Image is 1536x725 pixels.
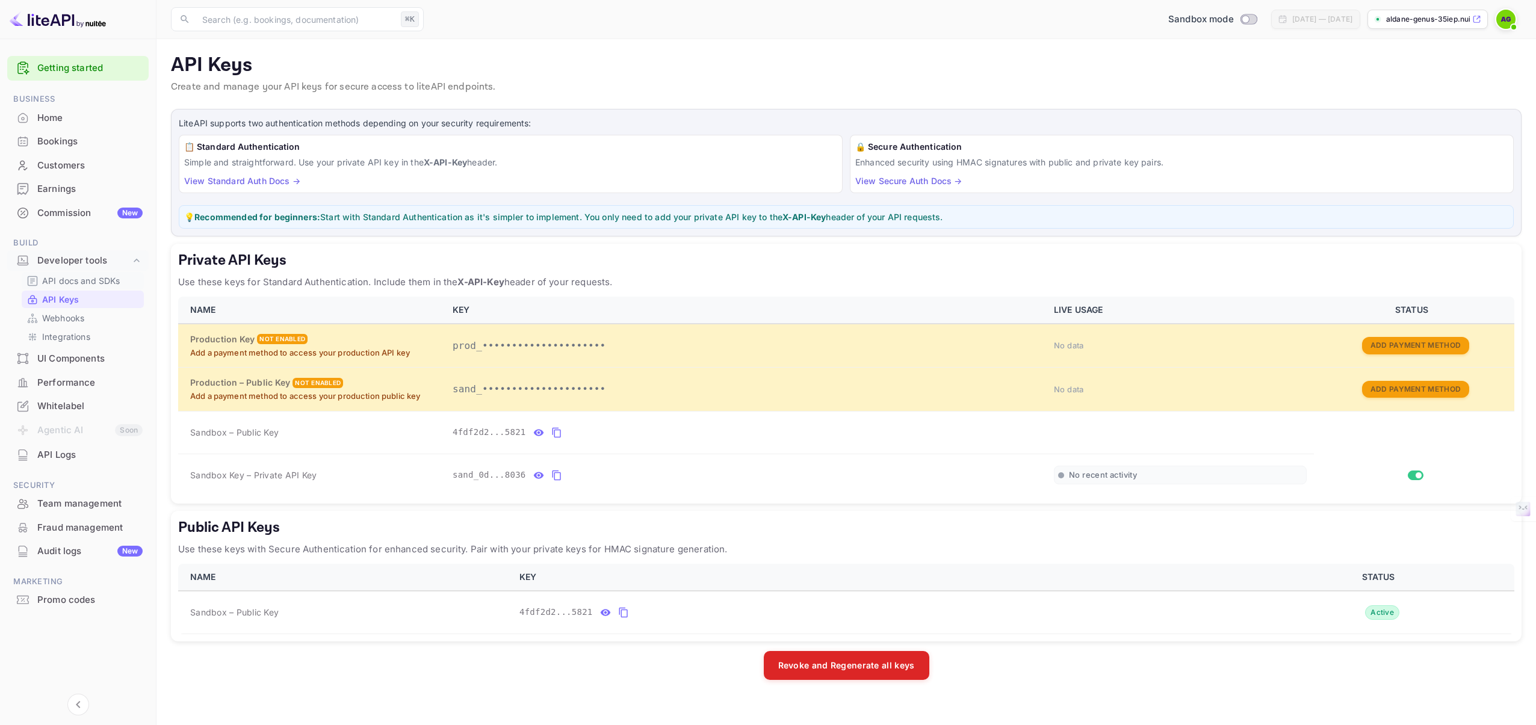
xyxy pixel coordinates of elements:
div: Whitelabel [7,395,149,418]
a: CommissionNew [7,202,149,224]
span: Business [7,93,149,106]
a: Add Payment Method [1362,340,1469,350]
h6: 🔒 Secure Authentication [855,140,1508,153]
a: View Secure Auth Docs → [855,176,962,186]
span: Sandbox mode [1168,13,1234,26]
a: Getting started [37,61,143,75]
p: API Keys [42,293,79,306]
span: 4fdf2d2...5821 [453,426,526,439]
th: STATUS [1314,297,1514,324]
div: API Logs [37,448,143,462]
span: No recent activity [1069,470,1137,480]
div: New [117,208,143,218]
p: Enhanced security using HMAC signatures with public and private key pairs. [855,156,1508,168]
p: API docs and SDKs [42,274,120,287]
div: New [117,546,143,557]
table: private api keys table [178,297,1514,496]
h5: Public API Keys [178,518,1514,537]
h6: Production – Public Key [190,376,290,389]
span: No data [1054,384,1084,394]
a: Earnings [7,177,149,200]
p: Simple and straightforward. Use your private API key in the header. [184,156,837,168]
input: Search (e.g. bookings, documentation) [195,7,396,31]
th: STATUS [1247,564,1514,591]
div: API docs and SDKs [22,272,144,289]
div: Switch to Production mode [1163,13,1262,26]
div: Performance [37,376,143,390]
div: ⌘K [401,11,419,27]
div: Whitelabel [37,400,143,413]
a: View Standard Auth Docs → [184,176,300,186]
a: Integrations [26,330,139,343]
div: Home [7,106,149,130]
th: KEY [512,564,1247,591]
strong: X-API-Key [457,276,504,288]
p: sand_••••••••••••••••••••• [453,382,1039,396]
div: Home [37,111,143,125]
span: Sandbox Key – Private API Key [190,470,317,480]
p: Use these keys for Standard Authentication. Include them in the header of your requests. [178,275,1514,289]
a: Team management [7,492,149,514]
p: API Keys [171,54,1522,78]
span: Build [7,236,149,250]
button: Add Payment Method [1362,337,1469,354]
div: Team management [7,492,149,516]
div: Earnings [7,177,149,201]
span: No data [1054,341,1084,350]
div: Not enabled [257,334,308,344]
a: Promo codes [7,588,149,611]
div: Performance [7,371,149,395]
span: sand_0d...8036 [453,469,526,481]
th: NAME [178,297,445,324]
p: LiteAPI supports two authentication methods depending on your security requirements: [179,117,1514,130]
p: prod_••••••••••••••••••••• [453,339,1039,353]
div: Audit logsNew [7,540,149,563]
p: 💡 Start with Standard Authentication as it's simpler to implement. You only need to add your priv... [184,211,1508,223]
strong: Recommended for beginners: [194,212,320,222]
a: UI Components [7,347,149,369]
th: LIVE USAGE [1047,297,1314,324]
h6: Production Key [190,333,255,346]
div: Webhooks [22,309,144,327]
div: UI Components [7,347,149,371]
div: Promo codes [37,593,143,607]
div: Bookings [37,135,143,149]
div: UI Components [37,352,143,366]
button: Collapse navigation [67,694,89,715]
a: Audit logsNew [7,540,149,562]
div: Active [1365,605,1399,620]
span: Sandbox – Public Key [190,606,279,619]
div: [DATE] — [DATE] [1292,14,1352,25]
a: Home [7,106,149,129]
img: LiteAPI logo [10,10,106,29]
p: Use these keys with Secure Authentication for enhanced security. Pair with your private keys for ... [178,542,1514,557]
strong: X-API-Key [782,212,826,222]
p: Webhooks [42,312,84,324]
span: 4fdf2d2...5821 [519,606,593,619]
div: Commission [37,206,143,220]
div: Promo codes [7,588,149,612]
a: Bookings [7,130,149,152]
p: Add a payment method to access your production API key [190,347,438,359]
p: Integrations [42,330,90,343]
a: API Logs [7,443,149,466]
div: Developer tools [37,254,131,268]
div: CommissionNew [7,202,149,225]
th: NAME [178,564,512,591]
div: Audit logs [37,545,143,558]
h5: Private API Keys [178,251,1514,270]
a: API docs and SDKs [26,274,139,287]
h6: 📋 Standard Authentication [184,140,837,153]
div: Customers [7,154,149,177]
p: Add a payment method to access your production public key [190,390,438,403]
a: Webhooks [26,312,139,324]
span: Sandbox – Public Key [190,426,279,439]
a: Fraud management [7,516,149,538]
div: Fraud management [7,516,149,540]
div: Not enabled [293,378,343,388]
div: Customers [37,159,143,173]
button: Add Payment Method [1362,381,1469,398]
span: Marketing [7,575,149,588]
span: Security [7,479,149,492]
div: Earnings [37,182,143,196]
